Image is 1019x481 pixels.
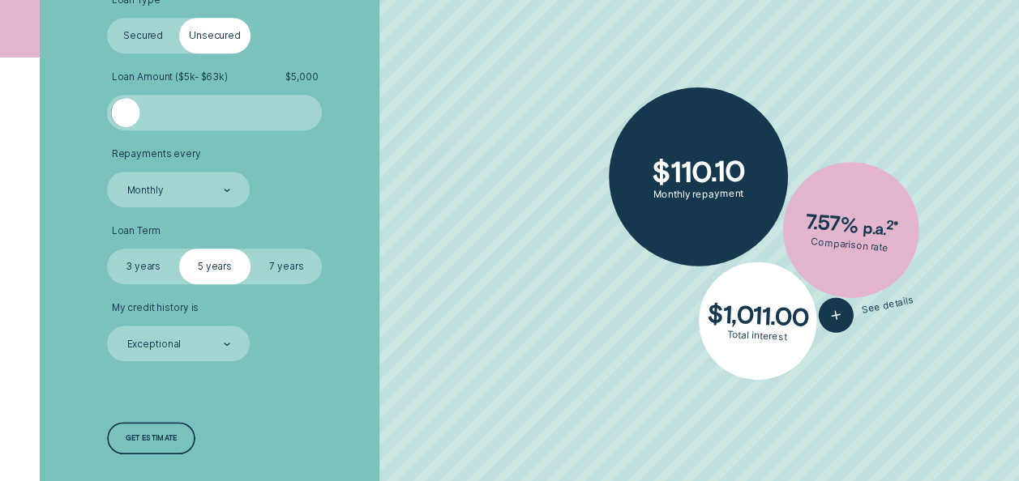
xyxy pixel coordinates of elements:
label: Unsecured [179,18,250,53]
div: Monthly [127,185,164,197]
label: 3 years [107,249,178,284]
span: $ 5,000 [285,71,318,83]
span: See details [861,294,914,316]
label: Secured [107,18,178,53]
label: 7 years [250,249,322,284]
span: Loan Amount ( $5k - $63k ) [112,71,228,83]
a: Get estimate [107,422,195,454]
label: 5 years [179,249,250,284]
button: See details [816,282,917,335]
span: My credit history is [112,302,199,314]
span: Loan Term [112,225,161,237]
div: Exceptional [127,338,182,350]
span: Repayments every [112,148,201,160]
